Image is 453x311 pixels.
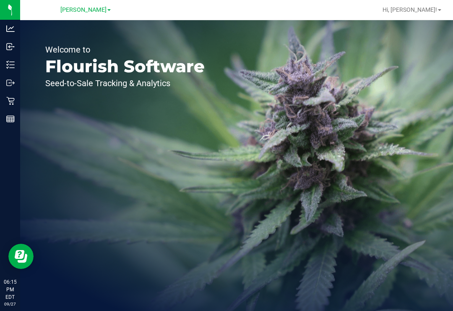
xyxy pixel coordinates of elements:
p: 09/27 [4,301,16,307]
p: Seed-to-Sale Tracking & Analytics [45,79,205,87]
span: Hi, [PERSON_NAME]! [383,6,437,13]
inline-svg: Inbound [6,42,15,51]
iframe: Resource center [8,244,34,269]
inline-svg: Retail [6,97,15,105]
inline-svg: Reports [6,115,15,123]
p: Flourish Software [45,58,205,75]
p: 06:15 PM EDT [4,278,16,301]
p: Welcome to [45,45,205,54]
inline-svg: Analytics [6,24,15,33]
inline-svg: Outbound [6,79,15,87]
span: [PERSON_NAME] [60,6,107,13]
inline-svg: Inventory [6,61,15,69]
